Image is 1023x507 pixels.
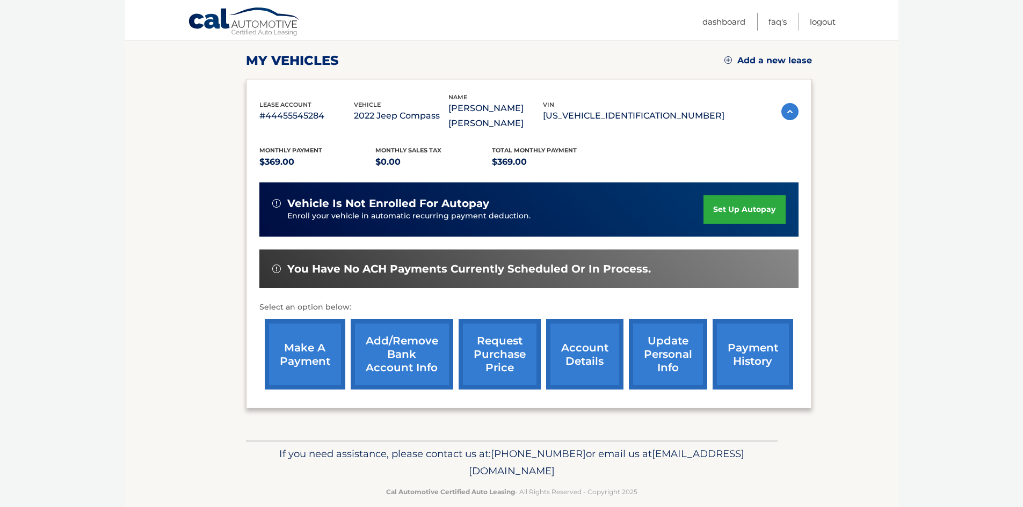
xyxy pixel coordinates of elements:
[253,486,771,497] p: - All Rights Reserved - Copyright 2025
[448,101,543,131] p: [PERSON_NAME] [PERSON_NAME]
[188,7,301,38] a: Cal Automotive
[246,53,339,69] h2: my vehicles
[724,56,732,64] img: add.svg
[265,319,345,390] a: make a payment
[768,13,787,31] a: FAQ's
[259,301,799,314] p: Select an option below:
[375,146,441,154] span: Monthly sales Tax
[351,319,453,390] a: Add/Remove bank account info
[272,199,281,208] img: alert-white.svg
[259,108,354,123] p: #44455545284
[781,103,799,120] img: accordion-active.svg
[259,155,376,170] p: $369.00
[386,488,515,496] strong: Cal Automotive Certified Auto Leasing
[713,319,793,390] a: payment history
[253,445,771,480] p: If you need assistance, please contact us at: or email us at
[724,55,812,66] a: Add a new lease
[702,13,745,31] a: Dashboard
[703,195,785,224] a: set up autopay
[543,101,554,108] span: vin
[448,93,467,101] span: name
[810,13,836,31] a: Logout
[287,262,651,276] span: You have no ACH payments currently scheduled or in process.
[354,101,381,108] span: vehicle
[543,108,724,123] p: [US_VEHICLE_IDENTIFICATION_NUMBER]
[375,155,492,170] p: $0.00
[492,146,577,154] span: Total Monthly Payment
[259,101,311,108] span: lease account
[354,108,448,123] p: 2022 Jeep Compass
[546,319,623,390] a: account details
[629,319,707,390] a: update personal info
[259,146,322,154] span: Monthly Payment
[272,264,281,273] img: alert-white.svg
[459,319,541,390] a: request purchase price
[287,197,489,210] span: vehicle is not enrolled for autopay
[287,210,704,222] p: Enroll your vehicle in automatic recurring payment deduction.
[491,447,586,460] span: [PHONE_NUMBER]
[469,447,744,477] span: [EMAIL_ADDRESS][DOMAIN_NAME]
[492,155,608,170] p: $369.00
